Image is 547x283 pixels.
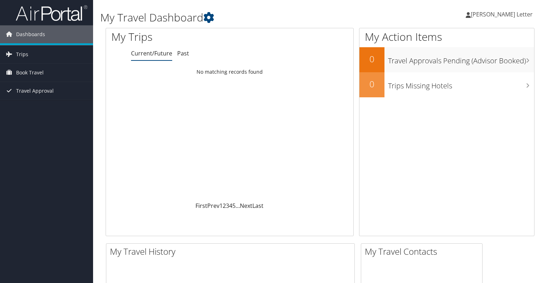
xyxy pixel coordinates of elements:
[16,5,87,21] img: airportal-logo.png
[359,47,534,72] a: 0Travel Approvals Pending (Advisor Booked)
[359,72,534,97] a: 0Trips Missing Hotels
[223,202,226,210] a: 2
[100,10,393,25] h1: My Travel Dashboard
[388,52,534,66] h3: Travel Approvals Pending (Advisor Booked)
[232,202,236,210] a: 5
[471,10,533,18] span: [PERSON_NAME] Letter
[110,245,354,258] h2: My Travel History
[466,4,540,25] a: [PERSON_NAME] Letter
[16,64,44,82] span: Book Travel
[16,82,54,100] span: Travel Approval
[195,202,207,210] a: First
[207,202,219,210] a: Prev
[359,29,534,44] h1: My Action Items
[229,202,232,210] a: 4
[388,77,534,91] h3: Trips Missing Hotels
[252,202,263,210] a: Last
[177,49,189,57] a: Past
[16,45,28,63] span: Trips
[16,25,45,43] span: Dashboards
[226,202,229,210] a: 3
[240,202,252,210] a: Next
[111,29,245,44] h1: My Trips
[359,53,384,65] h2: 0
[359,78,384,90] h2: 0
[219,202,223,210] a: 1
[106,65,353,78] td: No matching records found
[131,49,172,57] a: Current/Future
[236,202,240,210] span: …
[365,245,482,258] h2: My Travel Contacts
